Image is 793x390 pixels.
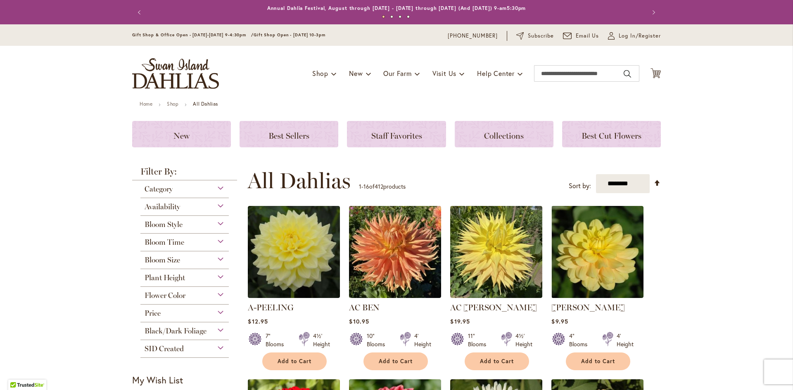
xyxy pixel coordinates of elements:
button: 3 of 4 [399,15,401,18]
a: AC [PERSON_NAME] [450,303,537,312]
span: Add to Cart [480,358,514,365]
div: 4½' Height [313,332,330,348]
span: Category [145,184,173,194]
span: 16 [363,182,369,190]
span: New [349,69,363,78]
span: Collections [484,131,524,141]
span: Bloom Style [145,220,183,229]
a: Shop [167,101,178,107]
a: Home [140,101,152,107]
a: AC Jeri [450,292,542,300]
strong: Filter By: [132,167,237,180]
button: Add to Cart [566,352,630,370]
a: Log In/Register [608,32,661,40]
a: A-Peeling [248,292,340,300]
div: 7" Blooms [266,332,289,348]
a: AHOY MATEY [551,292,643,300]
span: Best Cut Flowers [582,131,641,141]
span: 1 [359,182,361,190]
a: [PERSON_NAME] [551,303,625,312]
span: Visit Us [432,69,456,78]
span: SID Created [145,344,184,353]
div: 11" Blooms [468,332,491,348]
img: A-Peeling [248,206,340,298]
div: 4' Height [617,332,634,348]
strong: All Dahlias [193,101,218,107]
a: Annual Dahlia Festival, August through [DATE] - [DATE] through [DATE] (And [DATE]) 9-am5:30pm [267,5,526,11]
span: Add to Cart [278,358,311,365]
a: AC BEN [349,303,380,312]
span: Best Sellers [268,131,309,141]
span: $9.95 [551,317,568,325]
a: Subscribe [516,32,554,40]
span: Our Farm [383,69,411,78]
span: Email Us [576,32,599,40]
span: New [173,131,190,141]
span: $10.95 [349,317,369,325]
button: 2 of 4 [390,15,393,18]
div: 4" Blooms [569,332,592,348]
span: Black/Dark Foliage [145,326,207,336]
span: Flower Color [145,291,185,300]
span: Add to Cart [581,358,615,365]
button: Add to Cart [262,352,327,370]
span: Help Center [477,69,515,78]
a: A-PEELING [248,303,294,312]
div: 4½' Height [515,332,532,348]
label: Sort by: [569,178,591,194]
span: Gift Shop & Office Open - [DATE]-[DATE] 9-4:30pm / [132,32,254,38]
span: Subscribe [528,32,554,40]
span: Staff Favorites [371,131,422,141]
button: Next [644,4,661,21]
a: Collections [455,121,553,147]
span: Bloom Size [145,255,180,265]
a: Email Us [563,32,599,40]
span: Plant Height [145,273,185,282]
button: Previous [132,4,149,21]
a: store logo [132,58,219,89]
button: 4 of 4 [407,15,410,18]
a: AC BEN [349,292,441,300]
strong: My Wish List [132,374,183,386]
span: Shop [312,69,328,78]
img: AC BEN [349,206,441,298]
a: Best Sellers [240,121,338,147]
span: Log In/Register [619,32,661,40]
span: 412 [375,182,383,190]
img: AC Jeri [450,206,542,298]
a: [PHONE_NUMBER] [448,32,498,40]
a: New [132,121,231,147]
span: Bloom Time [145,238,184,247]
span: $12.95 [248,317,268,325]
button: 1 of 4 [382,15,385,18]
button: Add to Cart [363,352,428,370]
span: Gift Shop Open - [DATE] 10-3pm [254,32,325,38]
a: Best Cut Flowers [562,121,661,147]
span: $19.95 [450,317,470,325]
button: Add to Cart [465,352,529,370]
div: 10" Blooms [367,332,390,348]
span: Availability [145,202,180,211]
span: Price [145,309,161,318]
span: All Dahlias [247,168,351,193]
a: Staff Favorites [347,121,446,147]
p: - of products [359,180,406,193]
div: 4' Height [414,332,431,348]
img: AHOY MATEY [551,206,643,298]
span: Add to Cart [379,358,413,365]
